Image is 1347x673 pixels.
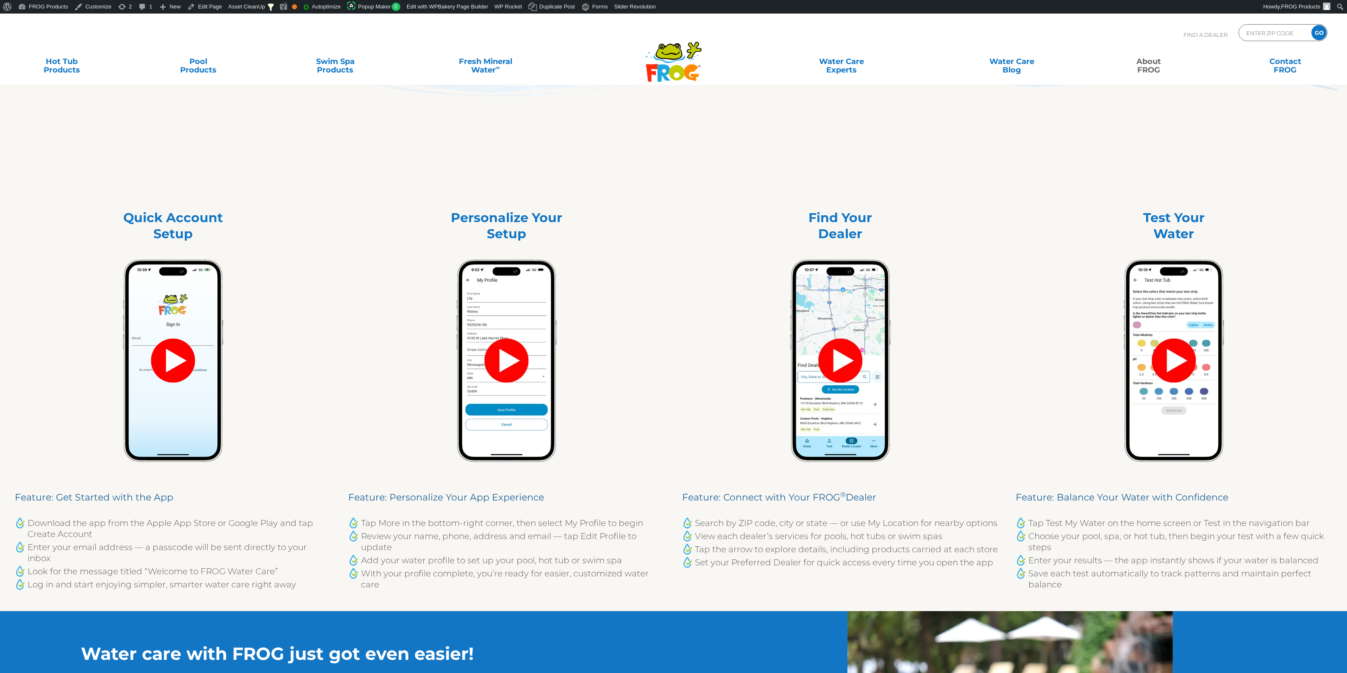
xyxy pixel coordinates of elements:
li: Choose your pool, spa, or hot tub, then begin your test with a few quick steps [1016,531,1332,553]
sup: ® [62,133,72,149]
img: FWCA Home Screen Play Button [118,253,228,469]
h1: See How Easy Water Care Can Be with the FROG Water Care App [19,115,607,156]
h2: Test Your Water [1016,210,1332,242]
img: Frog Products Logo [641,31,706,82]
h2: Water care with FROG just got even easier! [81,643,593,664]
a: Hot TubProducts [8,53,115,70]
div: OK [292,4,297,9]
span: FROG Products [1281,3,1320,10]
h4: Feature: Connect with Your FROG Dealer [682,490,999,505]
li: Tap Test My Water on the home screen or Test in the navigation bar [1016,517,1332,528]
li: Look for the message titled “Welcome to FROG Water Care” [15,566,331,577]
li: Add your water profile to set up your pool, hot tub or swim spa [348,555,665,566]
span: Slider Revolution [614,3,656,10]
h4: Feature: Get Started with the App [15,490,331,505]
li: Set your Preferred Dealer for quick access every time you open the app [682,557,999,568]
h4: Feature: Balance Your Water with Confidence [1016,490,1332,505]
li: With your profile complete, you’re ready for easier, customized water care [348,568,665,590]
li: Search by ZIP code, city or state — or use My Location for nearby options [682,517,999,528]
li: View each dealer’s services for pools, hot tubs or swim spas [682,531,999,542]
h4: Feature: Personalize Your App Experience [348,490,665,505]
a: PoolProducts [145,53,252,70]
span: 0 [392,3,400,11]
input: GO [1311,25,1327,40]
img: Find a Dealer Screen Play Button [785,253,896,469]
a: AboutFROG [1095,53,1202,70]
a: Swim SpaProducts [282,53,389,70]
a: Fresh MineralWater∞ [419,53,552,70]
a: ContactFROG [1232,53,1339,70]
p: Our step-by-step videos walk you through the features of the FROG Water Care App — from testing t... [19,162,607,176]
li: Tap the arrow to explore details, including products carried at each store [682,544,999,555]
li: Enter your results — the app instantly shows if your water is balanced [1016,555,1332,566]
li: Review your name, phone, address and email — tap Edit Profile to update [348,531,665,553]
li: Tap More in the bottom-right corner, then select My Profile to begin [348,517,665,528]
sup: ® [840,490,846,499]
li: Download the app from the Apple App Store or Google Play and tap Create Account [15,517,331,540]
img: Set Up Profile Screen Play Button [451,253,562,469]
a: Water CareExperts [755,53,928,70]
h2: Find Your Dealer [682,210,999,242]
p: Find A Dealer [1183,24,1228,45]
li: Save each test automatically to track patterns and maintain perfect balance [1016,568,1332,590]
sup: ∞ [496,64,500,71]
li: Log in and start enjoying simpler, smarter water care right away [15,579,331,590]
h2: Quick Account Setup [15,210,331,242]
h2: Personalize Your Setup [348,210,665,242]
img: Water Testing Screen Play Button [1119,253,1229,469]
li: Enter your email address — a passcode will be sent directly to your inbox [15,542,331,564]
a: Water CareBlog [958,53,1065,70]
